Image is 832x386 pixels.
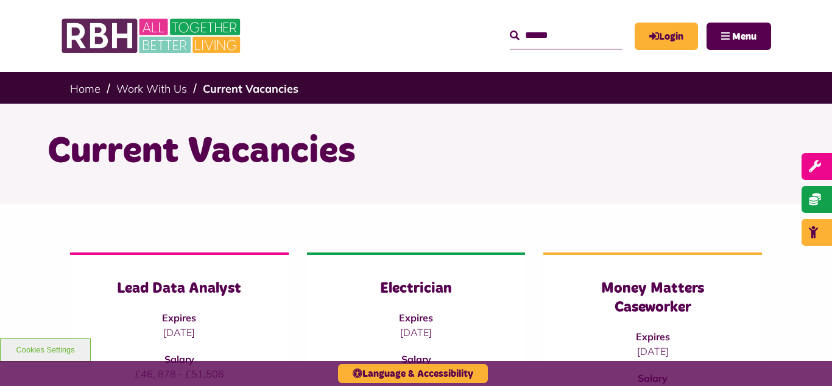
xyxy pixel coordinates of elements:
[331,279,501,298] h3: Electrician
[48,128,784,176] h1: Current Vacancies
[338,364,488,383] button: Language & Accessibility
[635,23,698,50] a: MyRBH
[61,12,244,60] img: RBH
[203,82,298,96] a: Current Vacancies
[162,312,196,324] strong: Expires
[116,82,187,96] a: Work With Us
[399,312,433,324] strong: Expires
[732,32,756,41] span: Menu
[777,331,832,386] iframe: Netcall Web Assistant for live chat
[401,353,431,365] strong: Salary
[94,325,264,340] p: [DATE]
[164,353,194,365] strong: Salary
[568,344,738,359] p: [DATE]
[636,331,670,343] strong: Expires
[707,23,771,50] button: Navigation
[331,325,501,340] p: [DATE]
[568,279,738,317] h3: Money Matters Caseworker
[70,82,100,96] a: Home
[94,279,264,298] h3: Lead Data Analyst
